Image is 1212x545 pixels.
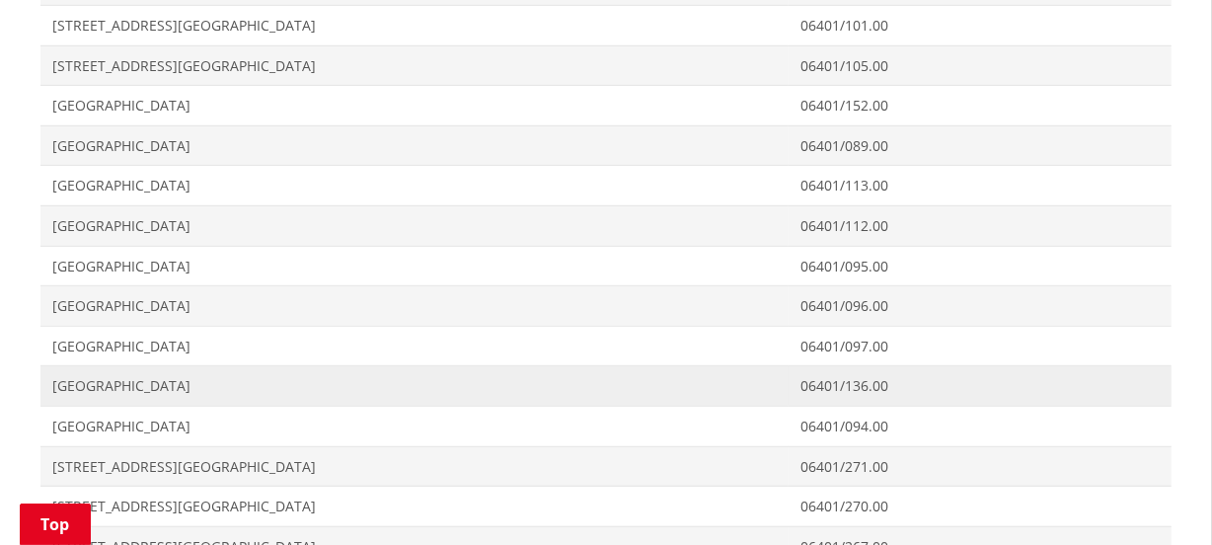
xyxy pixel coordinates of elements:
[52,56,777,76] span: [STREET_ADDRESS][GEOGRAPHIC_DATA]
[40,86,1172,126] a: [GEOGRAPHIC_DATA] 06401/152.00
[40,205,1172,246] a: [GEOGRAPHIC_DATA] 06401/112.00
[40,246,1172,286] a: [GEOGRAPHIC_DATA] 06401/095.00
[40,446,1172,487] a: [STREET_ADDRESS][GEOGRAPHIC_DATA] 06401/271.00
[52,176,777,195] span: [GEOGRAPHIC_DATA]
[800,497,1160,516] span: 06401/270.00
[52,417,777,436] span: [GEOGRAPHIC_DATA]
[800,257,1160,276] span: 06401/095.00
[40,286,1172,327] a: [GEOGRAPHIC_DATA] 06401/096.00
[52,296,777,316] span: [GEOGRAPHIC_DATA]
[40,487,1172,527] a: [STREET_ADDRESS][GEOGRAPHIC_DATA] 06401/270.00
[800,176,1160,195] span: 06401/113.00
[800,337,1160,356] span: 06401/097.00
[800,417,1160,436] span: 06401/094.00
[52,257,777,276] span: [GEOGRAPHIC_DATA]
[800,16,1160,36] span: 06401/101.00
[40,45,1172,86] a: [STREET_ADDRESS][GEOGRAPHIC_DATA] 06401/105.00
[40,166,1172,206] a: [GEOGRAPHIC_DATA] 06401/113.00
[800,376,1160,396] span: 06401/136.00
[52,96,777,116] span: [GEOGRAPHIC_DATA]
[40,366,1172,407] a: [GEOGRAPHIC_DATA] 06401/136.00
[52,457,777,477] span: [STREET_ADDRESS][GEOGRAPHIC_DATA]
[1121,462,1192,533] iframe: Messenger Launcher
[800,56,1160,76] span: 06401/105.00
[800,96,1160,116] span: 06401/152.00
[800,457,1160,477] span: 06401/271.00
[800,136,1160,156] span: 06401/089.00
[40,125,1172,166] a: [GEOGRAPHIC_DATA] 06401/089.00
[40,406,1172,446] a: [GEOGRAPHIC_DATA] 06401/094.00
[40,326,1172,366] a: [GEOGRAPHIC_DATA] 06401/097.00
[800,296,1160,316] span: 06401/096.00
[52,216,777,236] span: [GEOGRAPHIC_DATA]
[52,497,777,516] span: [STREET_ADDRESS][GEOGRAPHIC_DATA]
[52,376,777,396] span: [GEOGRAPHIC_DATA]
[20,504,91,545] a: Top
[52,337,777,356] span: [GEOGRAPHIC_DATA]
[52,136,777,156] span: [GEOGRAPHIC_DATA]
[800,216,1160,236] span: 06401/112.00
[40,5,1172,45] a: [STREET_ADDRESS][GEOGRAPHIC_DATA] 06401/101.00
[52,16,777,36] span: [STREET_ADDRESS][GEOGRAPHIC_DATA]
